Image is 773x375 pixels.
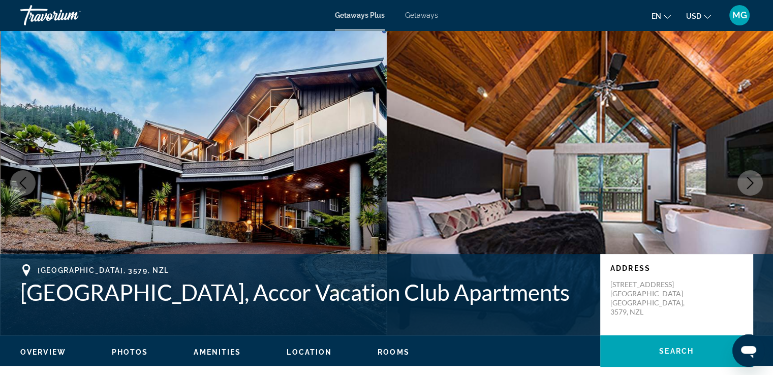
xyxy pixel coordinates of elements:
[287,348,332,356] span: Location
[335,11,385,19] a: Getaways Plus
[20,2,122,28] a: Travorium
[112,348,148,357] button: Photos
[20,348,66,356] span: Overview
[20,279,590,305] h1: [GEOGRAPHIC_DATA], Accor Vacation Club Apartments
[732,334,765,367] iframe: Button to launch messaging window
[194,348,241,357] button: Amenities
[600,335,753,367] button: Search
[686,12,701,20] span: USD
[726,5,753,26] button: User Menu
[686,9,711,23] button: Change currency
[194,348,241,356] span: Amenities
[659,347,694,355] span: Search
[112,348,148,356] span: Photos
[10,170,36,196] button: Previous image
[378,348,410,357] button: Rooms
[610,280,692,317] p: [STREET_ADDRESS] [GEOGRAPHIC_DATA] [GEOGRAPHIC_DATA], 3579, NZL
[732,10,747,20] span: MG
[287,348,332,357] button: Location
[652,9,671,23] button: Change language
[610,264,743,272] p: Address
[405,11,438,19] a: Getaways
[378,348,410,356] span: Rooms
[652,12,661,20] span: en
[38,266,169,274] span: [GEOGRAPHIC_DATA], 3579, NZL
[20,348,66,357] button: Overview
[737,170,763,196] button: Next image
